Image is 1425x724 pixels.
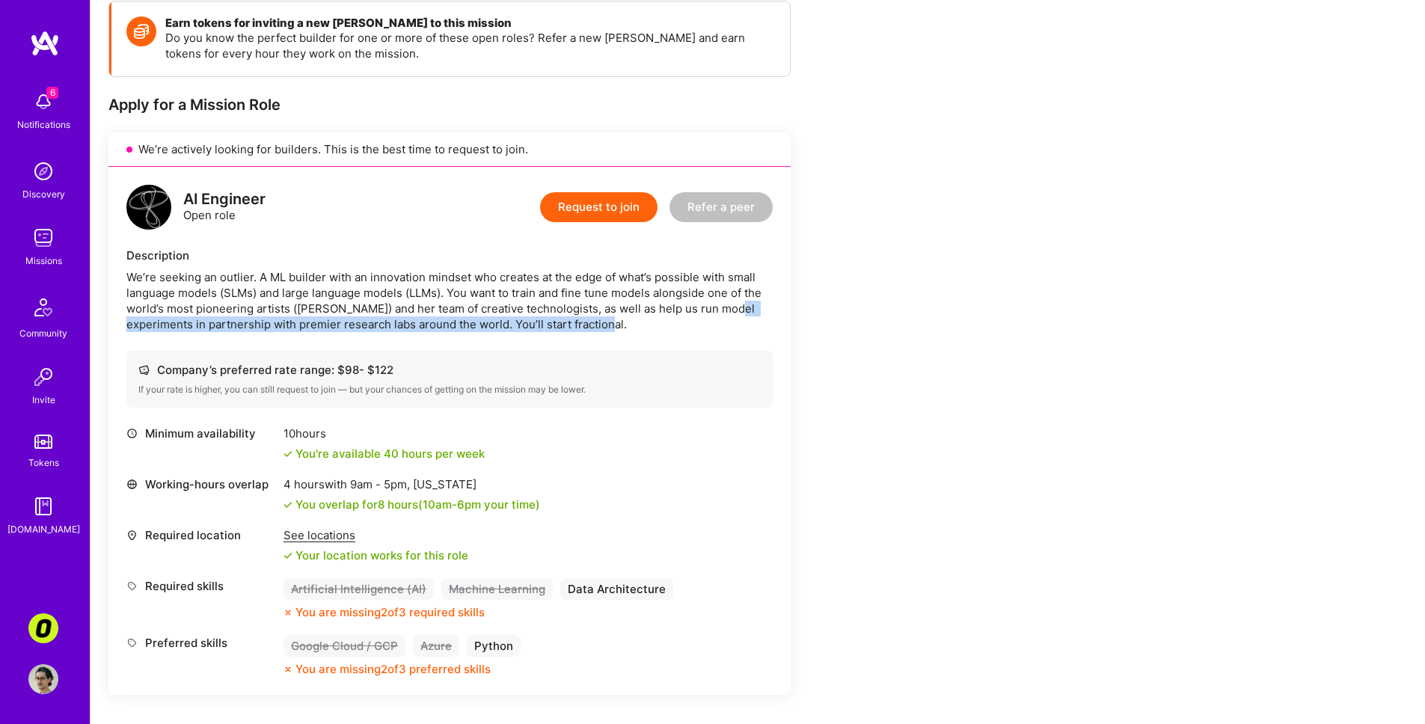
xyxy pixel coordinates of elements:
[126,530,138,541] i: icon Location
[138,364,150,375] i: icon Cash
[126,428,138,439] i: icon Clock
[126,479,138,490] i: icon World
[25,613,62,643] a: Corner3: Building an AI User Researcher
[540,192,658,222] button: Request to join
[108,95,791,114] div: Apply for a Mission Role
[284,476,540,492] div: 4 hours with [US_STATE]
[126,16,156,46] img: Token icon
[284,608,292,617] i: icon CloseOrange
[126,426,276,441] div: Minimum availability
[284,426,485,441] div: 10 hours
[284,551,292,560] i: icon Check
[46,87,58,99] span: 6
[22,186,65,202] div: Discovery
[284,635,405,657] div: Google Cloud / GCP
[126,185,171,230] img: logo
[126,580,138,592] i: icon Tag
[25,289,61,325] img: Community
[28,156,58,186] img: discovery
[126,637,138,648] i: icon Tag
[284,446,485,461] div: You're available 40 hours per week
[347,477,413,491] span: 9am - 5pm ,
[126,248,773,263] div: Description
[165,16,775,30] h4: Earn tokens for inviting a new [PERSON_NAME] to this mission
[19,325,67,341] div: Community
[25,664,62,694] a: User Avatar
[295,604,485,620] div: You are missing 2 of 3 required skills
[28,455,59,470] div: Tokens
[165,30,775,61] p: Do you know the perfect builder for one or more of these open roles? Refer a new [PERSON_NAME] an...
[423,497,481,512] span: 10am - 6pm
[284,450,292,458] i: icon Check
[183,191,266,207] div: AI Engineer
[126,578,276,594] div: Required skills
[28,87,58,117] img: bell
[295,497,540,512] div: You overlap for 8 hours ( your time)
[183,191,266,223] div: Open role
[28,491,58,521] img: guide book
[284,500,292,509] i: icon Check
[467,635,521,657] div: Python
[28,362,58,392] img: Invite
[25,253,62,269] div: Missions
[669,192,773,222] button: Refer a peer
[284,527,468,543] div: See locations
[34,435,52,449] img: tokens
[284,665,292,674] i: icon CloseOrange
[108,132,791,167] div: We’re actively looking for builders. This is the best time to request to join.
[126,635,276,651] div: Preferred skills
[28,613,58,643] img: Corner3: Building an AI User Researcher
[560,578,673,600] div: Data Architecture
[126,269,773,332] div: We’re seeking an outlier. A ML builder with an innovation mindset who creates at the edge of what...
[441,578,553,600] div: Machine Learning
[295,661,491,677] div: You are missing 2 of 3 preferred skills
[413,635,459,657] div: Azure
[138,362,761,378] div: Company’s preferred rate range: $ 98 - $ 122
[138,384,761,396] div: If your rate is higher, you can still request to join — but your chances of getting on the missio...
[126,476,276,492] div: Working-hours overlap
[28,223,58,253] img: teamwork
[17,117,70,132] div: Notifications
[30,30,60,57] img: logo
[126,527,276,543] div: Required location
[284,578,434,600] div: Artificial Intelligence (AI)
[284,547,468,563] div: Your location works for this role
[7,521,80,537] div: [DOMAIN_NAME]
[32,392,55,408] div: Invite
[28,664,58,694] img: User Avatar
